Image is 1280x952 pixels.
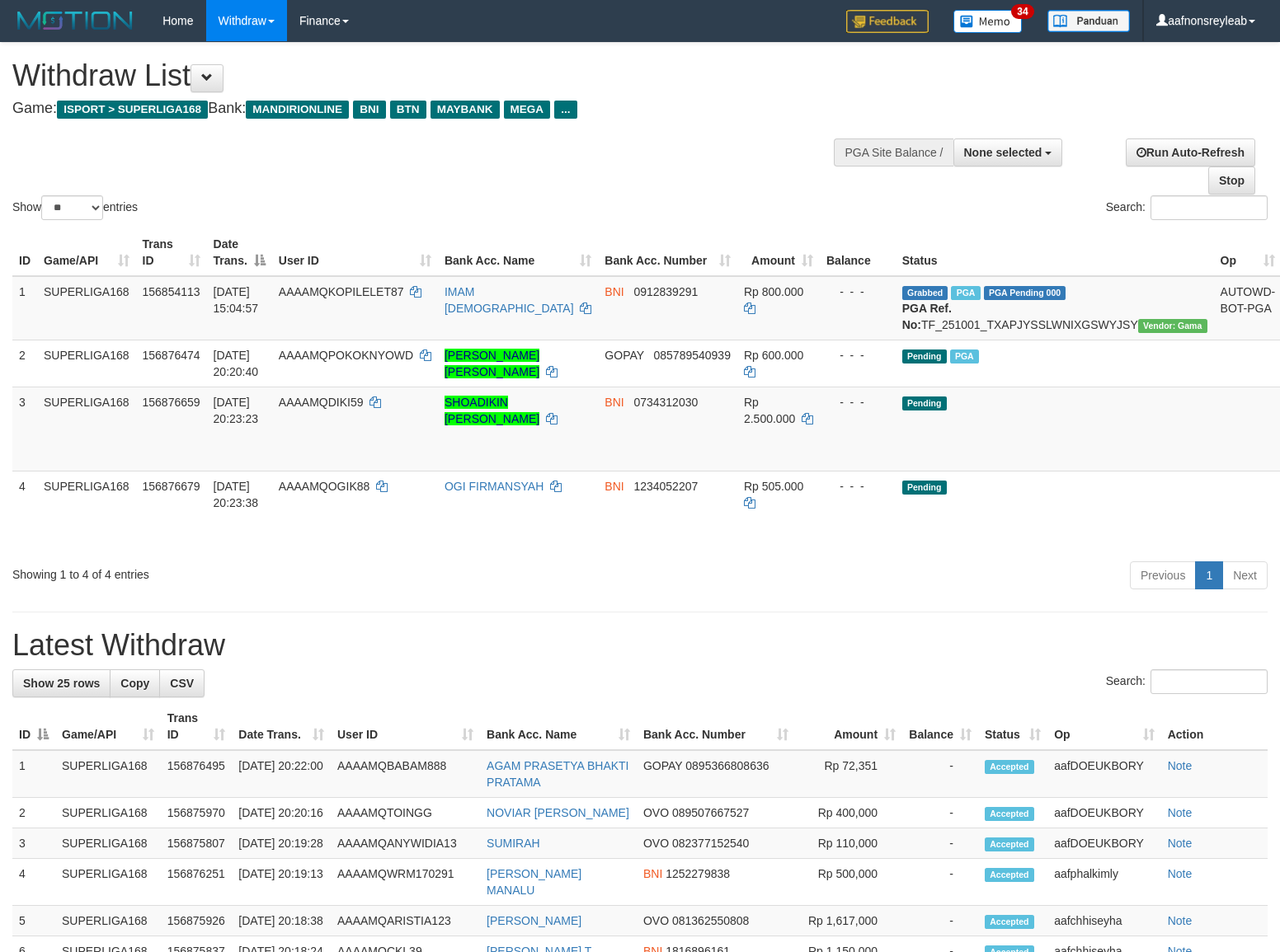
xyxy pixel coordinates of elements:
span: ISPORT > SUPERLIGA168 [57,101,208,119]
td: [DATE] 20:22:00 [232,750,331,798]
span: Vendor URL: https://trx31.1velocity.biz [1138,319,1207,333]
td: 156875970 [161,798,233,828]
td: - [902,906,978,936]
span: None selected [964,146,1042,159]
span: [DATE] 20:20:40 [214,349,259,378]
img: Button%20Memo.svg [953,10,1023,33]
span: PGA Pending [984,286,1066,300]
td: aafchhiseyha [1047,906,1161,936]
a: IMAM [DEMOGRAPHIC_DATA] [445,285,574,315]
span: Copy 0895366808636 to clipboard [685,759,769,772]
span: Copy 089507667527 to clipboard [672,806,749,819]
a: Previous [1130,561,1196,589]
td: AAAAMQARISTIA123 [331,906,480,936]
td: [DATE] 20:18:38 [232,906,331,936]
td: [DATE] 20:19:13 [232,859,331,906]
th: Game/API: activate to sort column ascending [55,703,161,750]
td: - [902,798,978,828]
th: Date Trans.: activate to sort column ascending [232,703,331,750]
a: [PERSON_NAME] [487,914,581,927]
span: OVO [643,837,669,850]
div: - - - [826,284,889,300]
div: - - - [826,478,889,495]
img: Feedback.jpg [846,10,929,33]
td: [DATE] 20:20:16 [232,798,331,828]
span: OVO [643,914,669,927]
td: 1 [12,276,37,340]
td: SUPERLIGA168 [55,750,161,798]
td: 2 [12,340,37,387]
td: - [902,750,978,798]
td: AAAAMQANYWIDIA13 [331,828,480,859]
th: Status [896,229,1214,276]
span: Copy 0912839291 to clipboard [633,285,698,298]
td: SUPERLIGA168 [37,276,136,340]
span: Copy 1234052207 to clipboard [633,480,698,493]
h1: Latest Withdraw [12,629,1268,662]
img: panduan.png [1047,10,1130,32]
td: Rp 72,351 [795,750,902,798]
span: [DATE] 20:23:38 [214,480,259,509]
th: Bank Acc. Name: activate to sort column ascending [438,229,598,276]
span: Show 25 rows [23,677,100,690]
h4: Game: Bank: [12,101,837,117]
span: Copy 0734312030 to clipboard [633,396,698,409]
span: Pending [902,349,947,363]
a: Note [1168,837,1193,850]
td: 3 [12,828,55,859]
td: SUPERLIGA168 [37,387,136,471]
th: Balance [820,229,896,276]
td: SUPERLIGA168 [37,340,136,387]
span: 156876679 [143,480,200,493]
span: Marked by aafchhiseyha [950,349,979,363]
span: CSV [170,677,194,690]
td: SUPERLIGA168 [37,471,136,555]
a: Show 25 rows [12,669,111,697]
th: Status: activate to sort column ascending [978,703,1047,750]
a: Stop [1208,166,1255,195]
a: Next [1222,561,1268,589]
td: Rp 500,000 [795,859,902,906]
th: Bank Acc. Name: activate to sort column ascending [480,703,637,750]
td: 1 [12,750,55,798]
span: [DATE] 20:23:23 [214,396,259,425]
span: Copy 1252279838 to clipboard [666,867,730,880]
span: Accepted [985,760,1034,774]
a: Run Auto-Refresh [1126,138,1255,166]
td: 156875807 [161,828,233,859]
span: BNI [605,285,624,298]
span: Copy [120,677,149,690]
td: aafDOEUKBORY [1047,750,1161,798]
th: Game/API: activate to sort column ascending [37,229,136,276]
a: Note [1168,759,1193,772]
td: 156876495 [161,750,233,798]
td: TF_251001_TXAPJYSSLWNIXGSWYJSY [896,276,1214,340]
span: AAAAMQOGIK88 [279,480,369,493]
th: Balance: activate to sort column ascending [902,703,978,750]
th: User ID: activate to sort column ascending [272,229,438,276]
td: SUPERLIGA168 [55,859,161,906]
span: MAYBANK [431,101,500,119]
span: Rp 2.500.000 [744,396,795,425]
span: GOPAY [643,759,682,772]
span: BNI [605,396,624,409]
input: Search: [1151,195,1268,220]
span: Marked by aafchhiseyha [951,286,980,300]
label: Search: [1106,669,1268,694]
div: Showing 1 to 4 of 4 entries [12,560,521,583]
span: AAAAMQDIKI59 [279,396,364,409]
button: None selected [953,138,1063,166]
span: Accepted [985,837,1034,851]
span: AAAAMQKOPILELET87 [279,285,404,298]
a: OGI FIRMANSYAH [445,480,544,493]
td: - [902,828,978,859]
span: ... [554,101,576,119]
td: 3 [12,387,37,471]
span: Copy 081362550808 to clipboard [672,914,749,927]
th: Date Trans.: activate to sort column descending [207,229,272,276]
span: [DATE] 15:04:57 [214,285,259,315]
td: aafDOEUKBORY [1047,828,1161,859]
td: 156875926 [161,906,233,936]
label: Search: [1106,195,1268,220]
td: SUPERLIGA168 [55,828,161,859]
